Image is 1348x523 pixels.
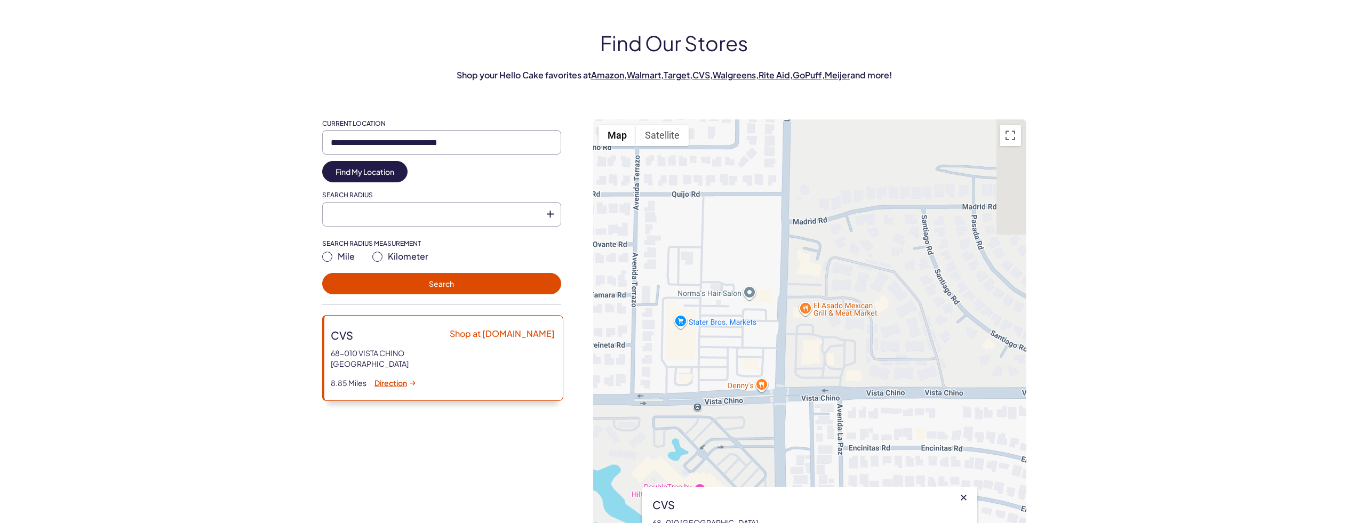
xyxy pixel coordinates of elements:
a: Meijer [825,69,850,81]
a: Amazon [591,69,624,81]
button: Toggle fullscreen view [1000,125,1021,146]
a: Direction [374,379,415,387]
button: Search [322,273,561,294]
strong: CVS [652,497,764,512]
span: Mile [338,251,355,262]
button: Show street map [599,125,636,146]
a: Target [664,69,690,81]
button: Show satellite imagery [636,125,689,146]
a: Shop at [DOMAIN_NAME] [450,328,555,339]
a: CVS [692,69,710,81]
label: Search Radius Measurement [322,239,561,248]
h1: Find Our Stores [322,29,1026,57]
a: Find My Location [322,161,408,182]
label: Current Location [322,119,561,128]
a: GoPuff [793,69,822,81]
p: Shop your Hello Cake favorites at , , , , , , , and more! [322,69,1026,81]
address: 68-010 VISTA CHINO [GEOGRAPHIC_DATA] [331,348,555,369]
a: Walgreens [713,69,756,81]
span: Direction [374,379,407,387]
span: Kilometer [388,251,428,262]
strong: CVS [331,328,443,343]
label: Search Radius [322,191,561,200]
span: 8.85 Miles [331,378,366,389]
a: Rite Aid [759,69,790,81]
a: Walmart [627,69,661,81]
